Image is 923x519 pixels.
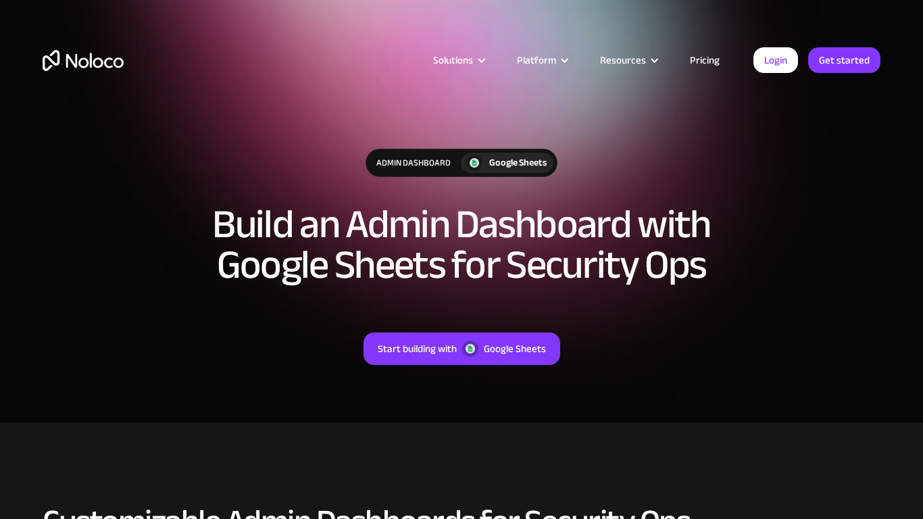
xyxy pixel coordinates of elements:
div: Google Sheets [489,155,547,170]
a: Pricing [673,51,737,69]
div: Admin Dashboard [366,149,461,176]
div: Solutions [433,51,473,69]
div: Resources [583,51,673,69]
div: Resources [600,51,646,69]
a: home [43,50,124,71]
a: Get started [808,47,880,73]
div: Google Sheets [484,340,546,357]
div: Start building with [378,340,457,357]
a: Start building withGoogle Sheets [364,332,560,365]
h1: Build an Admin Dashboard with Google Sheets for Security Ops [157,204,766,285]
div: Solutions [416,51,500,69]
div: Platform [517,51,556,69]
div: Platform [500,51,583,69]
a: Login [753,47,798,73]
